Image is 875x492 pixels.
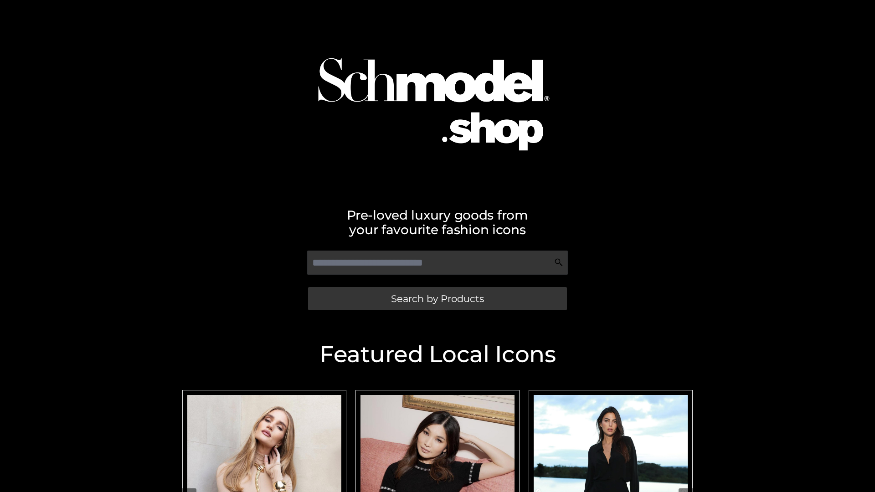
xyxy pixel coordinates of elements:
h2: Featured Local Icons​ [178,343,697,366]
a: Search by Products [308,287,567,310]
span: Search by Products [391,294,484,303]
h2: Pre-loved luxury goods from your favourite fashion icons [178,208,697,237]
img: Search Icon [554,258,563,267]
